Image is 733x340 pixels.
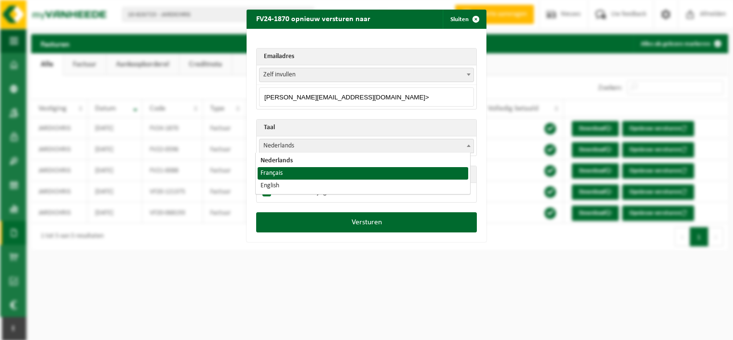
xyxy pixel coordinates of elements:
th: Emailadres [257,49,476,65]
span: Zelf invullen [259,68,474,82]
input: Emailadres [259,87,474,107]
span: Nederlands [259,139,474,153]
h2: FV24-1870 opnieuw versturen naar [247,10,380,28]
button: Sluiten [443,10,485,29]
li: Nederlands [258,155,468,167]
span: Nederlands [260,139,473,153]
span: Zelf invullen [260,68,473,82]
th: Taal [257,120,476,136]
li: English [258,180,468,192]
li: Français [258,167,468,180]
button: Versturen [256,212,477,232]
